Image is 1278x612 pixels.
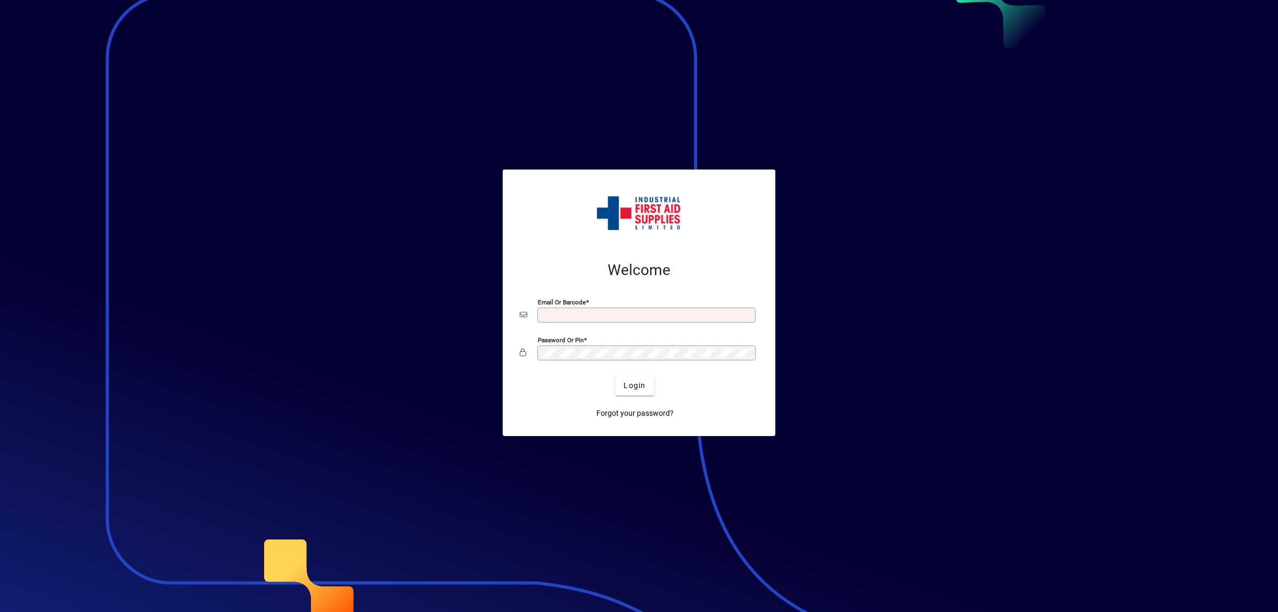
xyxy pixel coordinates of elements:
h2: Welcome [520,261,758,279]
span: Forgot your password? [596,408,674,419]
button: Login [615,376,654,396]
span: Login [624,380,645,391]
mat-label: Password or Pin [538,336,584,343]
a: Forgot your password? [592,404,678,423]
mat-label: Email or Barcode [538,298,586,305]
